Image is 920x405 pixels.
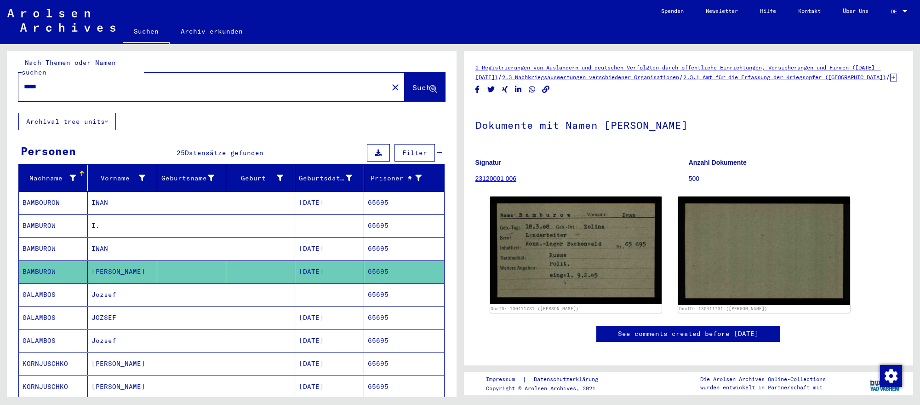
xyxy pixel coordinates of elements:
span: / [679,73,683,81]
a: See comments created before [DATE] [618,329,759,339]
a: 2 Registrierungen von Ausländern und deutschen Verfolgten durch öffentliche Einrichtungen, Versic... [475,64,881,81]
button: Archival tree units [18,113,116,130]
mat-label: Nach Themen oder Namen suchen [22,58,116,76]
span: 25 [177,149,185,157]
mat-cell: BAMBUROW [19,237,88,260]
mat-cell: GALAMBOS [19,283,88,306]
mat-cell: GALAMBOS [19,330,88,352]
button: Share on LinkedIn [514,84,523,95]
b: Signatur [475,159,502,166]
mat-cell: IWAN [88,191,157,214]
div: Geburt‏ [230,174,283,183]
div: Geburtsname [161,171,226,185]
div: | [486,375,609,384]
div: Nachname [23,174,76,183]
span: DE [891,8,901,15]
mat-cell: [DATE] [295,376,364,398]
a: Datenschutzerklärung [526,375,609,384]
a: 23120001 006 [475,175,517,182]
mat-header-cell: Geburtsname [157,165,226,191]
mat-cell: Jozsef [88,283,157,306]
span: / [886,73,890,81]
mat-cell: 65695 [364,330,444,352]
img: Arolsen_neg.svg [7,9,115,32]
button: Share on Xing [500,84,510,95]
div: Vorname [91,171,156,185]
div: Nachname [23,171,87,185]
p: wurden entwickelt in Partnerschaft mit [700,383,826,392]
img: Zustimmung ändern [880,365,902,387]
a: DocID: 130411731 ([PERSON_NAME]) [491,306,579,311]
div: Prisoner # [368,171,433,185]
a: Suchen [123,20,170,44]
div: Geburt‏ [230,171,295,185]
mat-cell: IWAN [88,237,157,260]
mat-cell: 65695 [364,260,444,283]
mat-cell: [PERSON_NAME] [88,260,157,283]
mat-cell: 65695 [364,191,444,214]
img: 002.jpg [678,197,850,305]
mat-cell: I. [88,214,157,237]
mat-cell: KORNJUSCHKO [19,376,88,398]
mat-cell: [DATE] [295,260,364,283]
mat-cell: BAMBUROW [19,214,88,237]
span: / [498,73,502,81]
mat-cell: GALAMBOS [19,307,88,329]
mat-cell: 65695 [364,237,444,260]
a: 2.3 Nachkriegsauswertungen verschiedener Organisationen [502,74,679,81]
div: Vorname [91,174,145,183]
span: Suche [412,83,435,92]
button: Copy link [541,84,551,95]
button: Suche [405,73,445,101]
mat-cell: JOZSEF [88,307,157,329]
img: 001.jpg [490,197,662,304]
button: Share on Facebook [473,84,482,95]
span: Datensätze gefunden [185,149,263,157]
div: Geburtsdatum [299,171,364,185]
h1: Dokumente mit Namen [PERSON_NAME] [475,104,902,145]
mat-header-cell: Geburt‏ [226,165,295,191]
mat-cell: [PERSON_NAME] [88,353,157,375]
mat-cell: 65695 [364,353,444,375]
mat-cell: 65695 [364,376,444,398]
p: 500 [689,174,902,184]
mat-cell: [DATE] [295,307,364,329]
button: Filter [394,144,435,162]
a: Impressum [486,375,522,384]
div: Prisoner # [368,174,421,183]
mat-cell: [DATE] [295,353,364,375]
mat-header-cell: Vorname [88,165,157,191]
a: DocID: 130411731 ([PERSON_NAME]) [679,306,767,311]
span: Filter [402,149,427,157]
mat-cell: BAMBUROW [19,260,88,283]
div: Geburtsname [161,174,214,183]
div: Geburtsdatum [299,174,352,183]
mat-cell: BAMBOUROW [19,191,88,214]
mat-cell: 65695 [364,307,444,329]
img: yv_logo.png [868,372,903,395]
button: Share on WhatsApp [527,84,537,95]
mat-cell: [PERSON_NAME] [88,376,157,398]
mat-cell: 65695 [364,283,444,306]
div: Zustimmung ändern [880,364,902,387]
mat-cell: KORNJUSCHKO [19,353,88,375]
p: Die Arolsen Archives Online-Collections [700,375,826,383]
button: Clear [386,78,405,96]
mat-cell: 65695 [364,214,444,237]
mat-header-cell: Prisoner # [364,165,444,191]
p: Copyright © Arolsen Archives, 2021 [486,384,609,393]
mat-cell: [DATE] [295,191,364,214]
div: Personen [21,143,76,159]
a: 2.3.1 Amt für die Erfassung der Kriegsopfer ([GEOGRAPHIC_DATA]) [683,74,886,81]
b: Anzahl Dokumente [689,159,747,166]
mat-header-cell: Geburtsdatum [295,165,364,191]
mat-cell: [DATE] [295,237,364,260]
mat-cell: Jozsef [88,330,157,352]
mat-header-cell: Nachname [19,165,88,191]
a: Archiv erkunden [170,20,254,42]
mat-icon: close [390,82,401,93]
mat-cell: [DATE] [295,330,364,352]
button: Share on Twitter [486,84,496,95]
